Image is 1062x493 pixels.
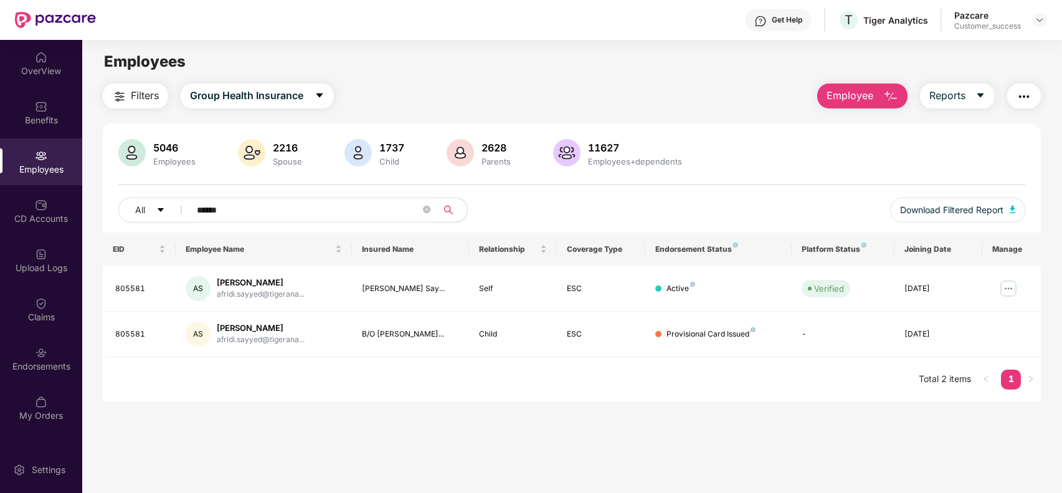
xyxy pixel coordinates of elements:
[567,283,635,295] div: ESC
[666,328,756,340] div: Provisional Card Issued
[754,15,767,27] img: svg+xml;base64,PHN2ZyBpZD0iSGVscC0zMngzMiIgeG1sbnM9Imh0dHA6Ly93d3cudzMub3JnLzIwMDAvc3ZnIiB3aWR0aD...
[954,21,1021,31] div: Customer_success
[115,328,166,340] div: 805581
[118,198,194,223] button: Allcaret-down
[35,396,47,408] img: svg+xml;base64,PHN2ZyBpZD0iTXlfT3JkZXJzIiBkYXRhLW5hbWU9Ik15IE9yZGVycyIgeG1sbnM9Imh0dHA6Ly93d3cudz...
[975,90,985,102] span: caret-down
[929,88,965,103] span: Reports
[982,232,1041,266] th: Manage
[814,282,844,295] div: Verified
[904,328,972,340] div: [DATE]
[1001,370,1021,388] a: 1
[469,232,557,266] th: Relationship
[35,297,47,310] img: svg+xml;base64,PHN2ZyBpZD0iQ2xhaW0iIHhtbG5zPSJodHRwOi8vd3d3LnczLm9yZy8yMDAwL3N2ZyIgd2lkdGg9IjIwIi...
[35,150,47,162] img: svg+xml;base64,PHN2ZyBpZD0iRW1wbG95ZWVzIiB4bWxucz0iaHR0cDovL3d3dy53My5vcmcvMjAwMC9zdmciIHdpZHRoPS...
[104,52,186,70] span: Employees
[103,84,168,108] button: Filters
[976,370,996,390] li: Previous Page
[35,199,47,211] img: svg+xml;base64,PHN2ZyBpZD0iQ0RfQWNjb3VudHMiIGRhdGEtbmFtZT0iQ0QgQWNjb3VudHMiIHhtbG5zPSJodHRwOi8vd3...
[900,203,1003,217] span: Download Filtered Report
[792,312,894,357] td: -
[890,198,1026,223] button: Download Filtered Report
[186,322,211,347] div: AS
[954,9,1021,21] div: Pazcare
[586,141,685,154] div: 11627
[1017,89,1031,104] img: svg+xml;base64,PHN2ZyB4bWxucz0iaHR0cDovL3d3dy53My5vcmcvMjAwMC9zdmciIHdpZHRoPSIyNCIgaGVpZ2h0PSIyNC...
[567,328,635,340] div: ESC
[217,334,305,346] div: afridi.sayyed@tigerana...
[35,347,47,359] img: svg+xml;base64,PHN2ZyBpZD0iRW5kb3JzZW1lbnRzIiB4bWxucz0iaHR0cDovL3d3dy53My5vcmcvMjAwMC9zdmciIHdpZH...
[352,232,469,266] th: Insured Name
[423,206,430,213] span: close-circle
[13,464,26,476] img: svg+xml;base64,PHN2ZyBpZD0iU2V0dGluZy0yMHgyMCIgeG1sbnM9Imh0dHA6Ly93d3cudzMub3JnLzIwMDAvc3ZnIiB3aW...
[377,141,407,154] div: 1737
[186,276,211,301] div: AS
[557,232,645,266] th: Coverage Type
[181,84,334,108] button: Group Health Insurancecaret-down
[1010,206,1016,213] img: svg+xml;base64,PHN2ZyB4bWxucz0iaHR0cDovL3d3dy53My5vcmcvMjAwMC9zdmciIHhtbG5zOnhsaW5rPSJodHRwOi8vd3...
[479,328,547,340] div: Child
[190,88,303,103] span: Group Health Insurance
[479,283,547,295] div: Self
[690,282,695,287] img: svg+xml;base64,PHN2ZyB4bWxucz0iaHR0cDovL3d3dy53My5vcmcvMjAwMC9zdmciIHdpZHRoPSI4IiBoZWlnaHQ9IjgiIH...
[151,141,198,154] div: 5046
[733,242,738,247] img: svg+xml;base64,PHN2ZyB4bWxucz0iaHR0cDovL3d3dy53My5vcmcvMjAwMC9zdmciIHdpZHRoPSI4IiBoZWlnaHQ9IjgiIH...
[103,232,176,266] th: EID
[751,327,756,332] img: svg+xml;base64,PHN2ZyB4bWxucz0iaHR0cDovL3d3dy53My5vcmcvMjAwMC9zdmciIHdpZHRoPSI4IiBoZWlnaHQ9IjgiIH...
[437,205,461,215] span: search
[35,100,47,113] img: svg+xml;base64,PHN2ZyBpZD0iQmVuZWZpdHMiIHhtbG5zPSJodHRwOi8vd3d3LnczLm9yZy8yMDAwL3N2ZyIgd2lkdGg9Ij...
[156,206,165,216] span: caret-down
[217,322,305,334] div: [PERSON_NAME]
[238,139,265,166] img: svg+xml;base64,PHN2ZyB4bWxucz0iaHR0cDovL3d3dy53My5vcmcvMjAwMC9zdmciIHhtbG5zOnhsaW5rPSJodHRwOi8vd3...
[176,232,351,266] th: Employee Name
[447,139,474,166] img: svg+xml;base64,PHN2ZyB4bWxucz0iaHR0cDovL3d3dy53My5vcmcvMjAwMC9zdmciIHhtbG5zOnhsaW5rPSJodHRwOi8vd3...
[904,283,972,295] div: [DATE]
[586,156,685,166] div: Employees+dependents
[479,244,538,254] span: Relationship
[186,244,332,254] span: Employee Name
[479,141,513,154] div: 2628
[827,88,873,103] span: Employee
[270,156,305,166] div: Spouse
[377,156,407,166] div: Child
[802,244,884,254] div: Platform Status
[362,283,459,295] div: [PERSON_NAME] Say...
[883,89,898,104] img: svg+xml;base64,PHN2ZyB4bWxucz0iaHR0cDovL3d3dy53My5vcmcvMjAwMC9zdmciIHhtbG5zOnhsaW5rPSJodHRwOi8vd3...
[112,89,127,104] img: svg+xml;base64,PHN2ZyB4bWxucz0iaHR0cDovL3d3dy53My5vcmcvMjAwMC9zdmciIHdpZHRoPSIyNCIgaGVpZ2h0PSIyNC...
[115,283,166,295] div: 805581
[151,156,198,166] div: Employees
[976,370,996,390] button: left
[479,156,513,166] div: Parents
[845,12,853,27] span: T
[15,12,96,28] img: New Pazcare Logo
[217,289,305,300] div: afridi.sayyed@tigerana...
[437,198,468,223] button: search
[920,84,995,108] button: Reportscaret-down
[118,139,146,166] img: svg+xml;base64,PHN2ZyB4bWxucz0iaHR0cDovL3d3dy53My5vcmcvMjAwMC9zdmciIHhtbG5zOnhsaW5rPSJodHRwOi8vd3...
[28,464,69,476] div: Settings
[1001,370,1021,390] li: 1
[135,203,145,217] span: All
[894,232,982,266] th: Joining Date
[655,244,782,254] div: Endorsement Status
[1027,375,1035,383] span: right
[362,328,459,340] div: B/O [PERSON_NAME]...
[270,141,305,154] div: 2216
[1035,15,1045,25] img: svg+xml;base64,PHN2ZyBpZD0iRHJvcGRvd24tMzJ4MzIiIHhtbG5zPSJodHRwOi8vd3d3LnczLm9yZy8yMDAwL3N2ZyIgd2...
[982,375,990,383] span: left
[861,242,866,247] img: svg+xml;base64,PHN2ZyB4bWxucz0iaHR0cDovL3d3dy53My5vcmcvMjAwMC9zdmciIHdpZHRoPSI4IiBoZWlnaHQ9IjgiIH...
[863,14,928,26] div: Tiger Analytics
[131,88,159,103] span: Filters
[35,445,47,457] img: svg+xml;base64,PHN2ZyBpZD0iVXBkYXRlZCIgeG1sbnM9Imh0dHA6Ly93d3cudzMub3JnLzIwMDAvc3ZnIiB3aWR0aD0iMj...
[35,248,47,261] img: svg+xml;base64,PHN2ZyBpZD0iVXBsb2FkX0xvZ3MiIGRhdGEtbmFtZT0iVXBsb2FkIExvZ3MiIHhtbG5zPSJodHRwOi8vd3...
[666,283,695,295] div: Active
[315,90,325,102] span: caret-down
[772,15,802,25] div: Get Help
[423,204,430,216] span: close-circle
[919,370,971,390] li: Total 2 items
[998,279,1018,299] img: manageButton
[1021,370,1041,390] button: right
[35,51,47,64] img: svg+xml;base64,PHN2ZyBpZD0iSG9tZSIgeG1sbnM9Imh0dHA6Ly93d3cudzMub3JnLzIwMDAvc3ZnIiB3aWR0aD0iMjAiIG...
[344,139,372,166] img: svg+xml;base64,PHN2ZyB4bWxucz0iaHR0cDovL3d3dy53My5vcmcvMjAwMC9zdmciIHhtbG5zOnhsaW5rPSJodHRwOi8vd3...
[1021,370,1041,390] li: Next Page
